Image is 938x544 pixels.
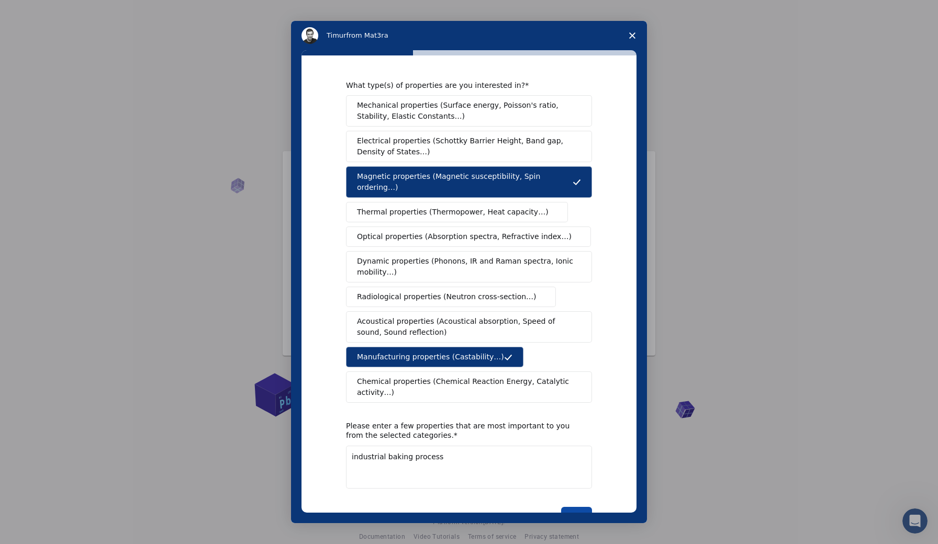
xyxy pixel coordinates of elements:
[346,446,592,489] textarea: Enter text...
[346,81,576,90] div: What type(s) of properties are you interested in?
[346,31,388,39] span: from Mat3ra
[346,287,556,307] button: Radiological properties (Neutron cross-section…)
[357,316,575,338] span: Acoustical properties (Acoustical absorption, Speed of sound, Sound reflection)
[346,202,568,222] button: Thermal properties (Thermopower, Heat capacity…)
[357,135,575,157] span: Electrical properties (Schottky Barrier Height, Band gap, Density of States…)
[618,21,647,50] span: Close survey
[301,27,318,44] img: Profile image for Timur
[346,311,592,343] button: Acoustical properties (Acoustical absorption, Speed of sound, Sound reflection)
[22,7,60,17] span: Support
[346,347,523,367] button: Manufacturing properties (Castability…)
[357,231,572,242] span: Optical properties (Absorption spectra, Refractive index…)
[346,95,592,127] button: Mechanical properties (Surface energy, Poisson's ratio, Stability, Elastic Constants…)
[346,251,592,282] button: Dynamic properties (Phonons, IR and Raman spectra, Ionic mobility…)
[346,166,592,198] button: Magnetic properties (Magnetic susceptibility, Spin ordering…)
[346,131,592,162] button: Electrical properties (Schottky Barrier Height, Band gap, Density of States…)
[357,352,504,362] span: Manufacturing properties (Castability…)
[346,371,592,403] button: Chemical properties (Chemical Reaction Energy, Catalytic activity…)
[346,226,591,247] button: Optical properties (Absorption spectra, Refractive index…)
[561,507,592,525] button: Next
[346,421,576,440] div: Please enter a few properties that are most important to you from the selected categories.
[357,207,549,218] span: Thermal properties (Thermopower, Heat capacity…)
[327,31,346,39] span: Timur
[357,100,575,122] span: Mechanical properties (Surface energy, Poisson's ratio, Stability, Elastic Constants…)
[357,171,573,193] span: Magnetic properties (Magnetic susceptibility, Spin ordering…)
[357,256,574,278] span: Dynamic properties (Phonons, IR and Raman spectra, Ionic mobility…)
[357,291,537,302] span: Radiological properties (Neutron cross-section…)
[357,376,574,398] span: Chemical properties (Chemical Reaction Energy, Catalytic activity…)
